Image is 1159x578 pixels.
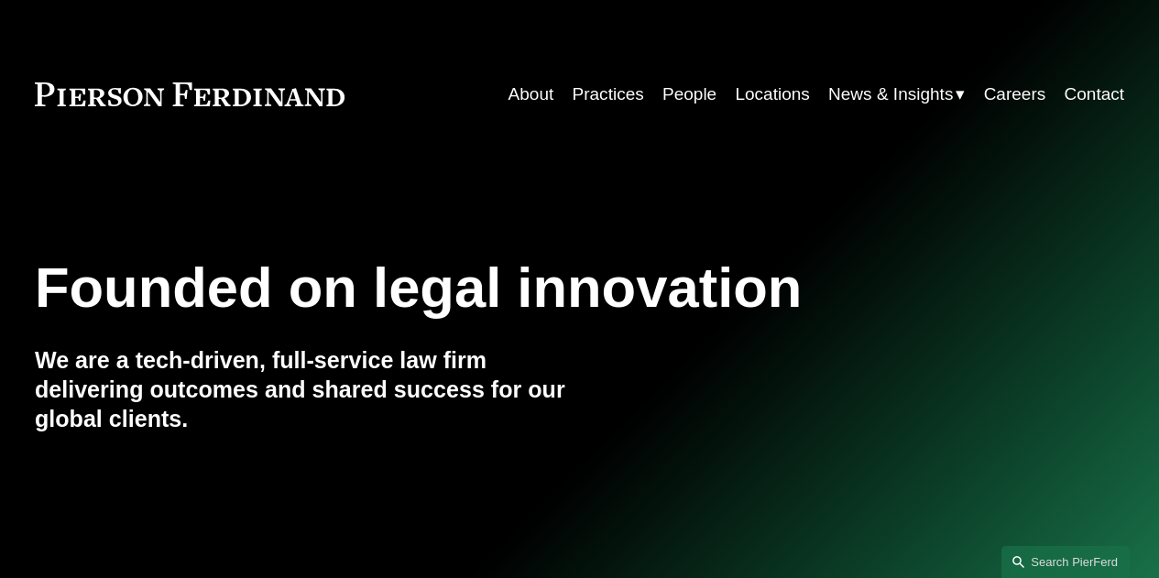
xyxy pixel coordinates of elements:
[1065,77,1125,112] a: Contact
[573,77,644,112] a: Practices
[984,77,1046,112] a: Careers
[662,77,716,112] a: People
[35,256,943,320] h1: Founded on legal innovation
[828,77,965,112] a: folder dropdown
[508,77,554,112] a: About
[35,346,580,434] h4: We are a tech-driven, full-service law firm delivering outcomes and shared success for our global...
[1001,546,1130,578] a: Search this site
[828,79,953,110] span: News & Insights
[735,77,809,112] a: Locations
